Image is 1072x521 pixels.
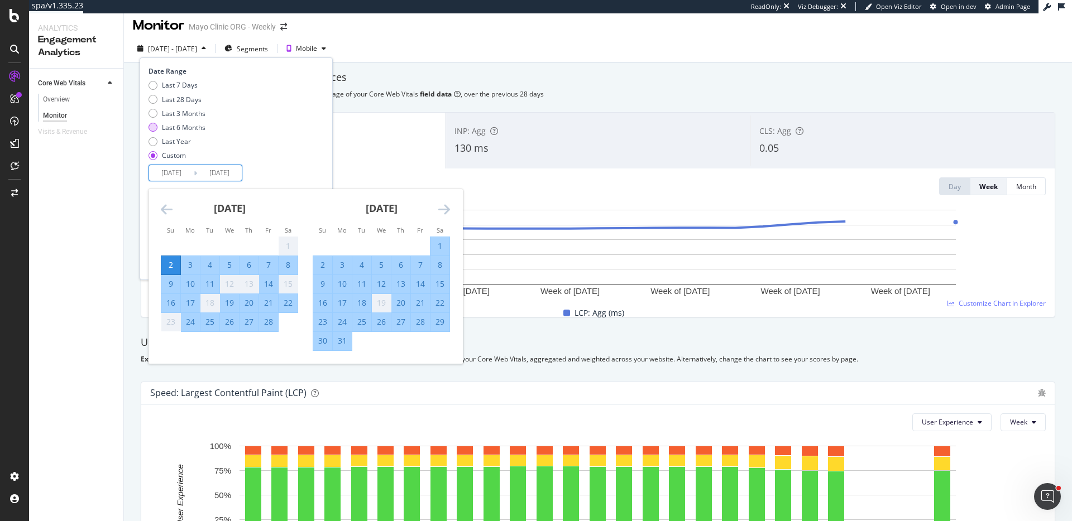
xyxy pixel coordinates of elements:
a: Core Web Vitals [38,78,104,89]
div: 6 [391,259,410,271]
div: Last 7 Days [162,80,198,90]
div: 2 [161,259,180,271]
div: 10 [181,278,200,290]
div: 31 [333,335,352,346]
div: Users experience distribution over time [141,335,1055,350]
td: Selected. Wednesday, March 5, 2025 [372,255,391,274]
input: End Date [197,165,242,181]
span: Open Viz Editor [876,2,922,11]
div: 25 [352,316,371,327]
button: Mobile [282,40,331,57]
td: Selected. Monday, March 3, 2025 [333,255,352,274]
span: Open in dev [941,2,977,11]
div: Last 7 Days [149,80,205,90]
div: Speed: Largest Contentful Paint (LCP) [150,387,307,398]
iframe: Intercom live chat [1034,483,1061,510]
span: Week [1010,417,1027,427]
input: Start Date [149,165,194,181]
div: 24 [181,316,200,327]
text: 75% [214,466,231,475]
div: 16 [313,297,332,308]
td: Selected. Sunday, March 2, 2025 [313,255,333,274]
div: Move backward to switch to the previous month. [161,202,173,216]
div: 26 [220,316,239,327]
td: Selected. Tuesday, February 25, 2025 [200,312,220,331]
div: 4 [200,259,219,271]
td: Selected. Wednesday, March 26, 2025 [372,312,391,331]
div: Week [979,182,998,191]
td: Selected. Friday, February 7, 2025 [259,255,279,274]
div: Month [1016,182,1036,191]
div: Core Web Vitals [38,78,85,89]
small: Sa [437,226,443,234]
div: Visits & Revenue [38,126,87,138]
div: Last 28 Days [162,95,202,104]
div: Move forward to switch to the next month. [438,202,450,216]
div: 13 [391,278,410,290]
td: Selected. Monday, March 10, 2025 [333,274,352,293]
div: 19 [220,297,239,308]
div: Last 3 Months [149,109,205,118]
div: 4 [352,259,371,271]
td: Selected. Sunday, March 16, 2025 [313,293,333,312]
b: field data [420,89,452,99]
div: Last 6 Months [162,123,205,132]
b: Experiences matter: [141,354,207,364]
td: Selected. Wednesday, March 19, 2025 [372,293,391,312]
td: Selected. Friday, February 14, 2025 [259,274,279,293]
button: [DATE] - [DATE] [133,40,210,57]
div: 1 [430,240,449,252]
td: Selected. Sunday, February 16, 2025 [161,293,181,312]
div: Each day represents a rolling average of your Core Web Vitals , over the previous 28 days [140,89,1056,99]
div: bug [1038,389,1046,397]
td: Selected. Saturday, February 8, 2025 [279,255,298,274]
small: Tu [358,226,365,234]
div: 27 [391,316,410,327]
td: Selected. Saturday, February 22, 2025 [279,293,298,312]
svg: A chart. [150,204,1046,297]
span: 0.05 [759,141,779,155]
div: Last Year [162,137,191,146]
div: 9 [313,278,332,290]
div: 18 [200,297,219,308]
div: 14 [411,278,430,290]
button: Week [970,177,1007,195]
td: Selected. Monday, March 17, 2025 [333,293,352,312]
div: 30 [313,335,332,346]
span: User Experience [922,417,973,427]
td: Selected. Wednesday, February 5, 2025 [220,255,240,274]
div: Viz Debugger: [798,2,838,11]
td: Selected. Wednesday, February 12, 2025 [220,274,240,293]
div: ReadOnly: [751,2,781,11]
td: Selected. Tuesday, February 4, 2025 [200,255,220,274]
td: Selected. Wednesday, February 19, 2025 [220,293,240,312]
div: Mayo Clinic ORG - Weekly [189,21,276,32]
div: 7 [259,259,278,271]
div: 12 [372,278,391,290]
td: Selected. Saturday, February 15, 2025 [279,274,298,293]
div: Day [949,182,961,191]
div: 9 [161,278,180,290]
button: Month [1007,177,1046,195]
div: 2 [313,259,332,271]
small: Fr [417,226,423,234]
div: Monitor [133,16,184,35]
span: 130 ms [454,141,489,155]
span: INP: Agg [454,126,486,136]
a: Open Viz Editor [865,2,922,11]
td: Selected. Sunday, February 9, 2025 [161,274,181,293]
span: [DATE] - [DATE] [148,44,197,54]
div: 28 [259,316,278,327]
td: Selected. Thursday, February 27, 2025 [240,312,259,331]
td: Not available. Saturday, February 1, 2025 [279,237,298,255]
div: 10 [333,278,352,290]
div: 7 [411,259,430,271]
a: Visits & Revenue [38,126,98,138]
span: CLS: Agg [759,126,791,136]
td: Selected. Monday, February 24, 2025 [181,312,200,331]
button: Day [939,177,970,195]
td: Selected. Friday, March 28, 2025 [411,312,430,331]
div: 11 [352,278,371,290]
div: Mobile [296,45,317,52]
div: Monitor your Core Web Vitals Performances [140,70,1056,85]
